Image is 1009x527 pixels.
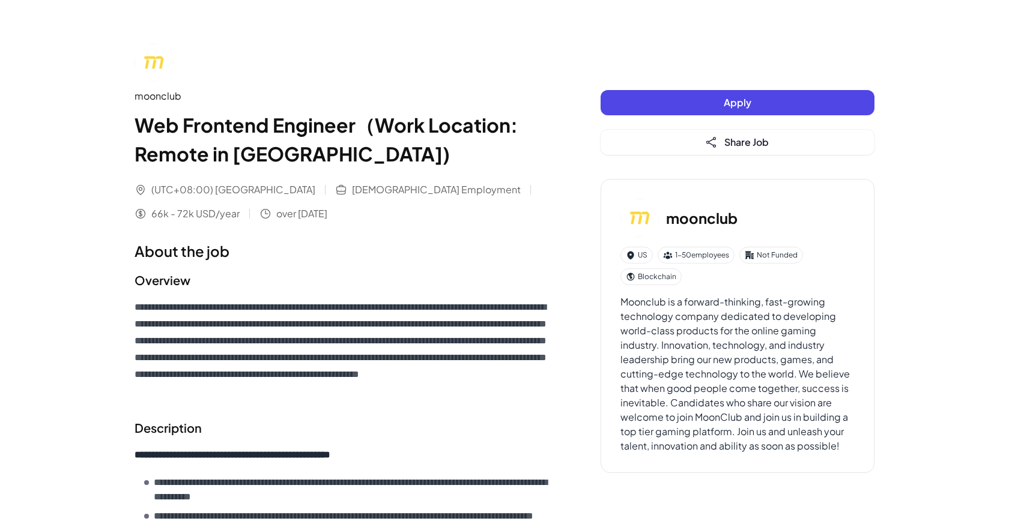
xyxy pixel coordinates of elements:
button: Share Job [601,130,874,155]
h2: Overview [135,271,553,289]
div: US [620,247,653,263]
button: Apply [601,90,874,115]
img: mo [135,43,173,82]
div: 1-50 employees [658,247,735,263]
h2: Description [135,419,553,437]
span: over [DATE] [276,206,327,221]
img: mo [620,199,659,237]
div: Blockchain [620,268,682,285]
h1: About the job [135,240,553,262]
span: [DEMOGRAPHIC_DATA] Employment [352,182,521,197]
span: (UTC+08:00) [GEOGRAPHIC_DATA] [151,182,315,197]
span: Apply [724,96,751,109]
span: Share Job [724,136,769,148]
span: 66k - 72k USD/year [151,206,240,221]
div: Moonclub is a forward-thinking, fast-growing technology company dedicated to developing world-cla... [620,295,855,453]
h1: Web Frontend Engineer（Work Location: Remote in [GEOGRAPHIC_DATA]) [135,110,553,168]
h3: moonclub [666,207,738,229]
div: moonclub [135,89,553,103]
div: Not Funded [739,247,803,263]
